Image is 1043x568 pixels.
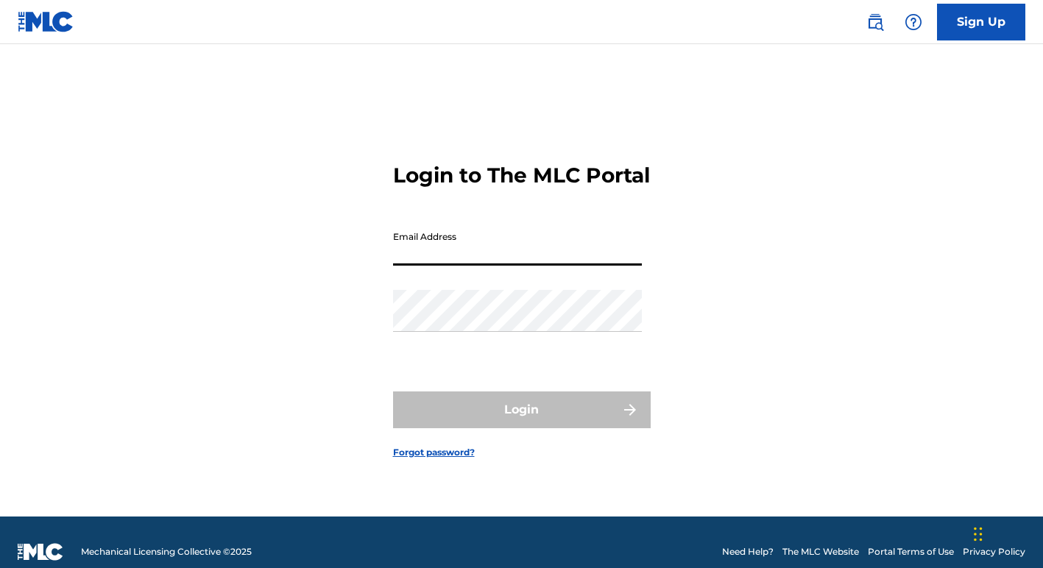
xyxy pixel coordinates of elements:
img: logo [18,543,63,561]
a: Sign Up [937,4,1025,40]
span: Mechanical Licensing Collective © 2025 [81,545,252,558]
div: Drag [974,512,983,556]
a: Need Help? [722,545,774,558]
img: search [866,13,884,31]
a: The MLC Website [782,545,859,558]
h3: Login to The MLC Portal [393,163,650,188]
a: Portal Terms of Use [868,545,954,558]
iframe: Chat Widget [969,497,1043,568]
img: help [905,13,922,31]
a: Privacy Policy [963,545,1025,558]
div: Help [899,7,928,37]
a: Public Search [860,7,890,37]
a: Forgot password? [393,446,475,459]
img: MLC Logo [18,11,74,32]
